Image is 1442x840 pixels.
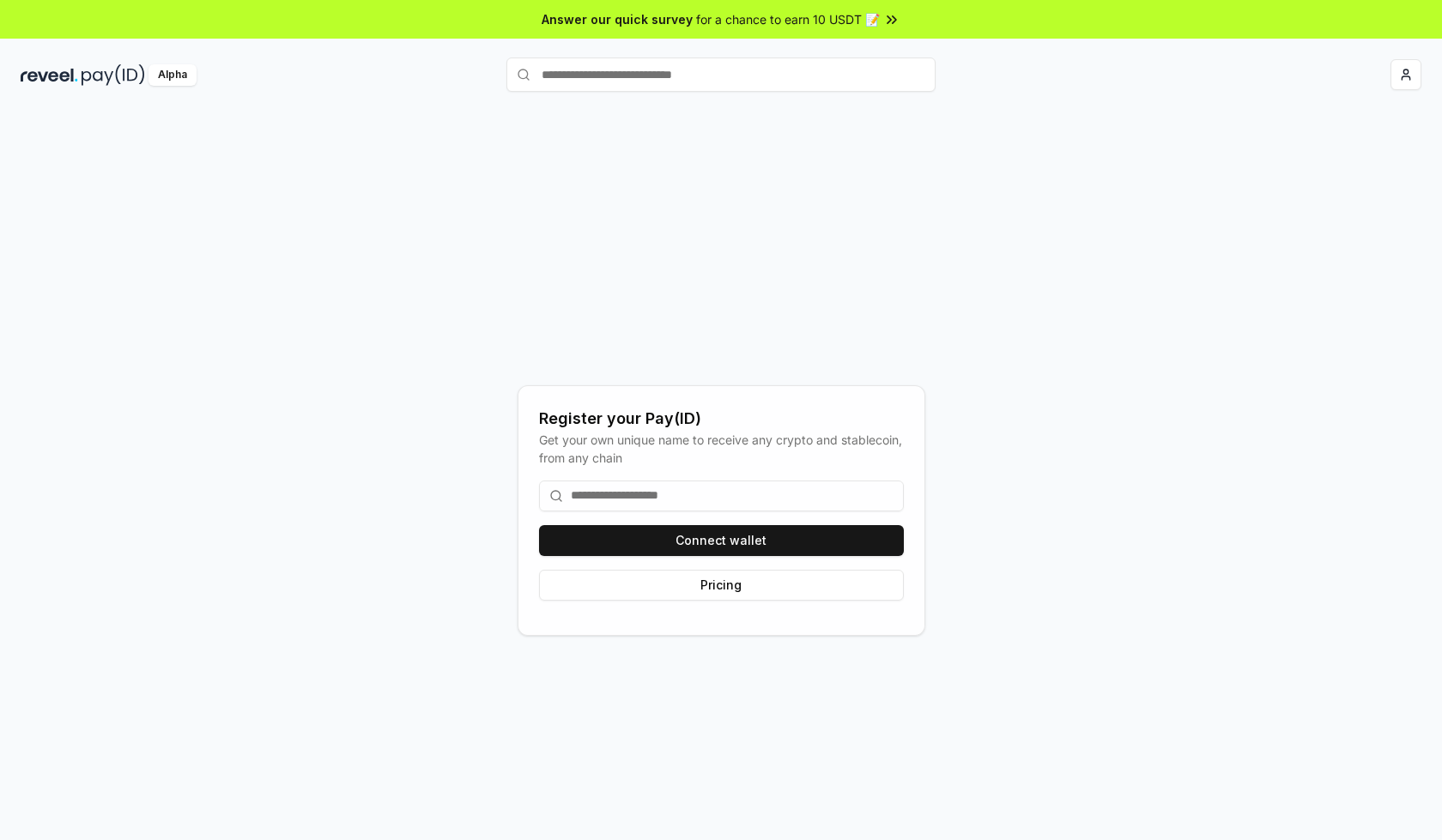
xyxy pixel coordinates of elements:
[696,10,880,28] span: for a chance to earn 10 USDT 📝
[82,64,145,86] img: pay_id
[539,431,904,467] div: Get your own unique name to receive any crypto and stablecoin, from any chain
[539,407,904,431] div: Register your Pay(ID)
[539,570,904,601] button: Pricing
[539,525,904,556] button: Connect wallet
[542,10,693,28] span: Answer our quick survey
[21,64,78,86] img: reveel_dark
[148,64,197,86] div: Alpha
